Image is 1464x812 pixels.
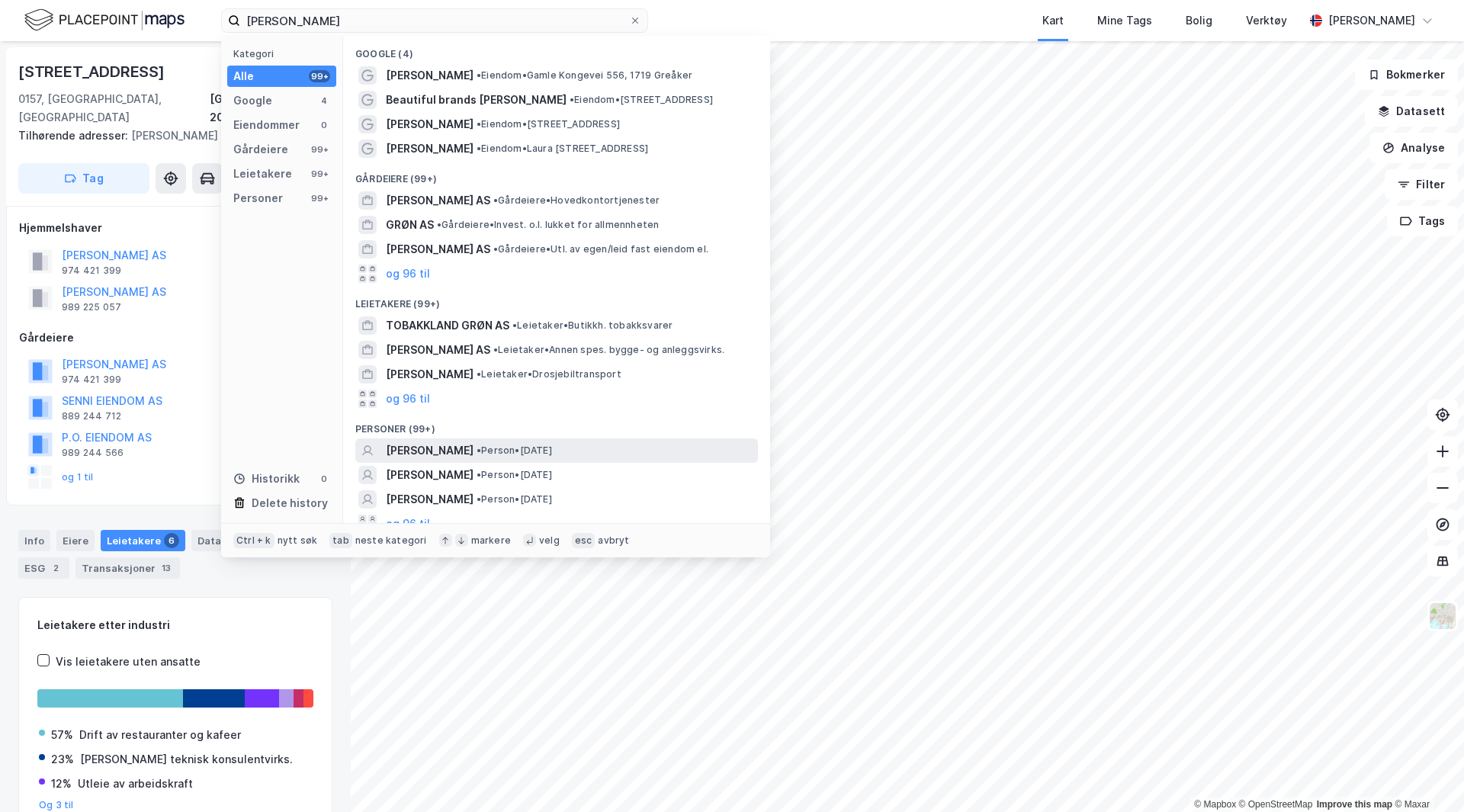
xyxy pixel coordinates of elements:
div: Drift av restauranter og kafeer [79,726,241,744]
a: Improve this map [1317,799,1392,810]
span: [PERSON_NAME] [386,490,474,509]
div: Eiere [56,530,95,551]
span: Leietaker • Annen spes. bygge- og anleggsvirks. [493,344,724,356]
button: Filter [1385,169,1458,200]
div: Utleie av arbeidskraft [78,775,193,793]
button: og 96 til [386,265,430,283]
div: Ctrl + k [233,533,274,548]
span: Eiendom • [STREET_ADDRESS] [477,118,620,130]
div: 23% [51,750,74,769]
div: Vis leietakere uten ansatte [56,653,201,671]
span: [PERSON_NAME] [386,140,474,158]
span: [PERSON_NAME] AS [386,240,490,258]
button: Tags [1387,206,1458,236]
div: Verktøy [1246,11,1287,30]
button: og 96 til [386,515,430,533]
span: • [477,368,481,380]
button: Analyse [1369,133,1458,163]
iframe: Chat Widget [1388,739,1464,812]
div: 989 225 057 [62,301,121,313]
span: • [493,243,498,255]
div: [GEOGRAPHIC_DATA], 207/325 [210,90,332,127]
span: Person • [DATE] [477,445,552,457]
span: • [477,69,481,81]
span: Eiendom • [STREET_ADDRESS] [570,94,713,106]
div: 974 421 399 [62,374,121,386]
div: 989 244 566 [62,447,124,459]
button: Datasett [1365,96,1458,127]
div: 6 [164,533,179,548]
span: GRØN AS [386,216,434,234]
button: Og 3 til [39,799,74,811]
div: Datasett [191,530,249,551]
div: 99+ [309,70,330,82]
span: • [437,219,441,230]
button: Tag [18,163,149,194]
div: Kart [1042,11,1064,30]
span: • [477,469,481,480]
div: Gårdeiere [233,140,288,159]
div: tab [329,533,352,548]
div: Leietakere [101,530,185,551]
div: Eiendommer [233,116,300,134]
span: Beautiful brands [PERSON_NAME] [386,91,567,109]
div: Kontrollprogram for chat [1388,739,1464,812]
span: [PERSON_NAME] [386,466,474,484]
span: • [493,344,498,355]
div: Google (4) [343,36,770,63]
div: Info [18,530,50,551]
span: Gårdeiere • Hovedkontortjenester [493,194,660,207]
span: TOBAKKLAND GRØN AS [386,316,509,335]
span: • [570,94,574,105]
button: Bokmerker [1355,59,1458,90]
span: • [477,118,481,130]
div: 2 [48,560,63,576]
div: Personer (99+) [343,411,770,438]
span: • [493,194,498,206]
div: [PERSON_NAME] Gate 18c [18,127,320,145]
div: Leietakere etter industri [37,616,313,634]
div: Transaksjoner [75,557,180,579]
div: Leietakere [233,165,292,183]
div: 99+ [309,192,330,204]
div: Leietakere (99+) [343,286,770,313]
div: 889 244 712 [62,410,121,422]
div: Gårdeiere [19,329,332,347]
img: Z [1428,602,1457,631]
div: Bolig [1186,11,1212,30]
img: logo.f888ab2527a4732fd821a326f86c7f29.svg [24,7,185,34]
div: 0 [318,473,330,485]
div: 13 [159,560,174,576]
span: Leietaker • Drosjebiltransport [477,368,621,380]
span: • [477,493,481,505]
div: Hjemmelshaver [19,219,332,237]
div: ESG [18,557,69,579]
span: [PERSON_NAME] AS [386,191,490,210]
div: [PERSON_NAME] teknisk konsulentvirks. [80,750,293,769]
span: [PERSON_NAME] [386,115,474,133]
div: Personer [233,189,283,207]
a: Mapbox [1194,799,1236,810]
div: 0157, [GEOGRAPHIC_DATA], [GEOGRAPHIC_DATA] [18,90,210,127]
div: [PERSON_NAME] [1328,11,1415,30]
div: neste kategori [355,534,427,547]
span: Leietaker • Butikkh. tobakksvarer [512,319,673,332]
span: • [512,319,517,331]
div: 99+ [309,168,330,180]
div: 12% [51,775,72,793]
span: [PERSON_NAME] AS [386,341,490,359]
div: velg [539,534,560,547]
span: Person • [DATE] [477,493,552,505]
a: OpenStreetMap [1239,799,1313,810]
span: Tilhørende adresser: [18,129,131,142]
span: Eiendom • Gamle Kongevei 556, 1719 Greåker [477,69,692,82]
span: [PERSON_NAME] [386,66,474,85]
div: 57% [51,726,73,744]
div: 0 [318,119,330,131]
div: [STREET_ADDRESS] [18,59,168,84]
div: 4 [318,95,330,107]
div: avbryt [598,534,629,547]
button: og 96 til [386,390,430,408]
div: nytt søk [278,534,318,547]
div: esc [572,533,596,548]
